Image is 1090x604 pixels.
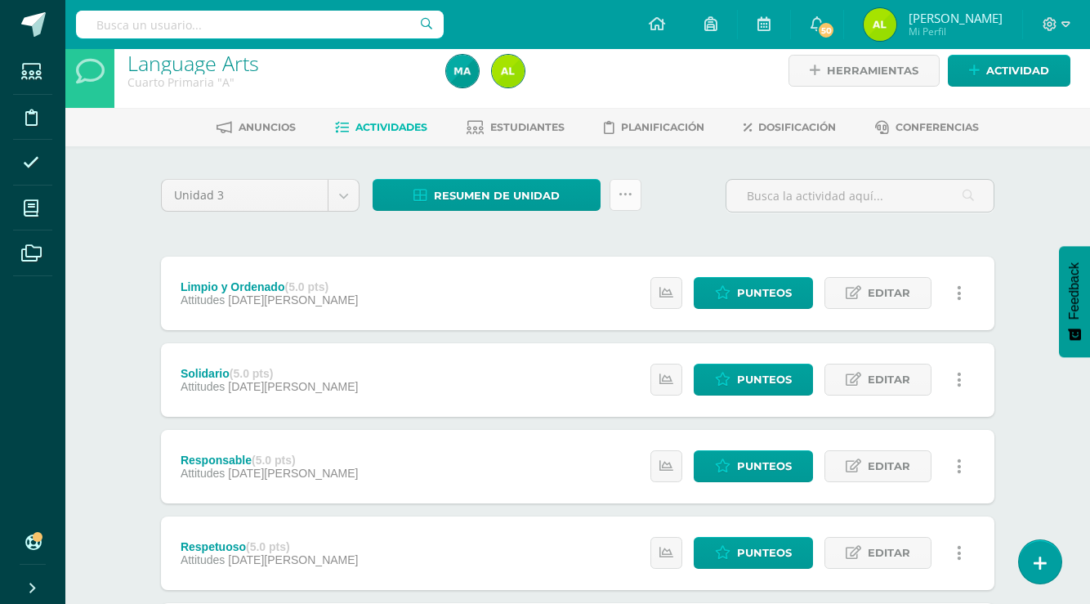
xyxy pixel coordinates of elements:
[694,450,813,482] a: Punteos
[228,553,358,566] span: [DATE][PERSON_NAME]
[127,49,259,77] a: Language Arts
[909,10,1003,26] span: [PERSON_NAME]
[604,114,704,141] a: Planificación
[252,454,296,467] strong: (5.0 pts)
[896,121,979,133] span: Conferencias
[986,56,1049,86] span: Actividad
[239,121,296,133] span: Anuncios
[1059,246,1090,357] button: Feedback - Mostrar encuesta
[127,51,427,74] h1: Language Arts
[788,55,940,87] a: Herramientas
[909,25,1003,38] span: Mi Perfil
[490,121,565,133] span: Estudiantes
[162,180,359,211] a: Unidad 3
[492,55,525,87] img: 0ff697a5778ac9fcd5328353e113c3de.png
[694,537,813,569] a: Punteos
[446,55,479,87] img: 35c103483f50a0d8d9909155e3ecc53e.png
[217,114,296,141] a: Anuncios
[228,380,358,393] span: [DATE][PERSON_NAME]
[174,180,315,211] span: Unidad 3
[875,114,979,141] a: Conferencias
[1067,262,1082,320] span: Feedback
[373,179,601,211] a: Resumen de unidad
[694,277,813,309] a: Punteos
[817,21,835,39] span: 50
[228,293,358,306] span: [DATE][PERSON_NAME]
[737,451,792,481] span: Punteos
[181,293,225,306] span: Attitudes
[868,538,910,568] span: Editar
[246,540,290,553] strong: (5.0 pts)
[621,121,704,133] span: Planificación
[868,451,910,481] span: Editar
[467,114,565,141] a: Estudiantes
[758,121,836,133] span: Dosificación
[355,121,427,133] span: Actividades
[737,538,792,568] span: Punteos
[181,454,359,467] div: Responsable
[948,55,1070,87] a: Actividad
[76,11,444,38] input: Busca un usuario...
[181,380,225,393] span: Attitudes
[827,56,918,86] span: Herramientas
[181,280,359,293] div: Limpio y Ordenado
[181,553,225,566] span: Attitudes
[737,365,792,395] span: Punteos
[726,180,994,212] input: Busca la actividad aquí...
[127,74,427,90] div: Cuarto Primaria 'A'
[868,365,910,395] span: Editar
[181,540,359,553] div: Respetuoso
[228,467,358,480] span: [DATE][PERSON_NAME]
[868,278,910,308] span: Editar
[335,114,427,141] a: Actividades
[694,364,813,396] a: Punteos
[181,367,359,380] div: Solidario
[864,8,896,41] img: 0ff697a5778ac9fcd5328353e113c3de.png
[434,181,560,211] span: Resumen de unidad
[737,278,792,308] span: Punteos
[284,280,328,293] strong: (5.0 pts)
[230,367,274,380] strong: (5.0 pts)
[181,467,225,480] span: Attitudes
[744,114,836,141] a: Dosificación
